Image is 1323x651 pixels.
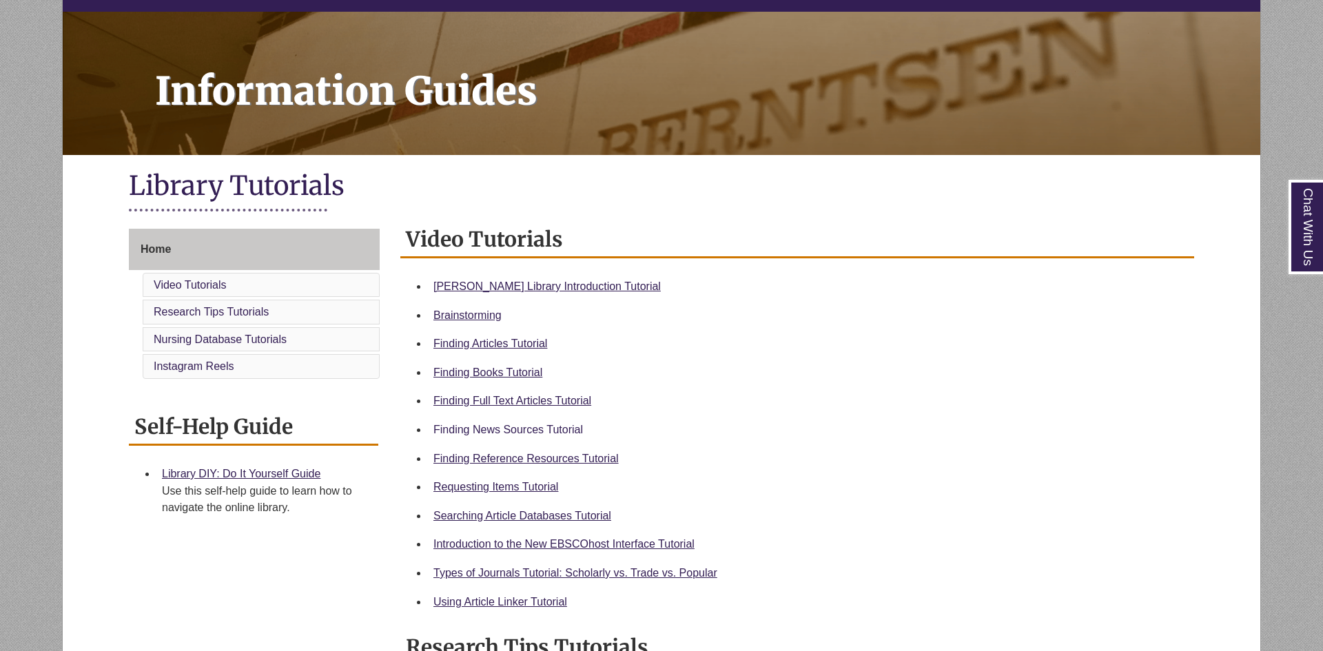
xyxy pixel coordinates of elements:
[129,229,380,382] div: Guide Page Menu
[162,468,320,479] a: Library DIY: Do It Yourself Guide
[154,306,269,318] a: Research Tips Tutorials
[433,510,611,521] a: Searching Article Databases Tutorial
[63,12,1260,155] a: Information Guides
[141,243,171,255] span: Home
[433,366,542,378] a: Finding Books Tutorial
[129,229,380,270] a: Home
[154,333,287,345] a: Nursing Database Tutorials
[433,596,567,608] a: Using Article Linker Tutorial
[433,481,558,493] a: Requesting Items Tutorial
[433,453,619,464] a: Finding Reference Resources Tutorial
[129,409,378,446] h2: Self-Help Guide
[433,538,695,550] a: Introduction to the New EBSCOhost Interface Tutorial
[433,280,661,292] a: [PERSON_NAME] Library Introduction Tutorial
[433,424,583,435] a: Finding News Sources Tutorial
[154,360,234,372] a: Instagram Reels
[140,12,1260,137] h1: Information Guides
[162,483,367,516] div: Use this self-help guide to learn how to navigate the online library.
[433,338,547,349] a: Finding Articles Tutorial
[433,567,717,579] a: Types of Journals Tutorial: Scholarly vs. Trade vs. Popular
[433,309,502,321] a: Brainstorming
[129,169,1194,205] h1: Library Tutorials
[433,395,591,406] a: Finding Full Text Articles Tutorial
[400,222,1194,258] h2: Video Tutorials
[154,279,227,291] a: Video Tutorials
